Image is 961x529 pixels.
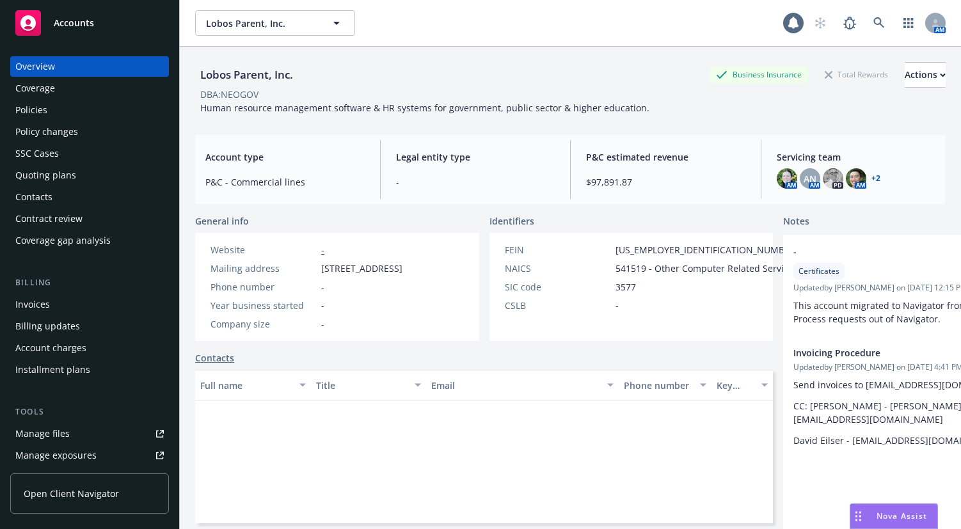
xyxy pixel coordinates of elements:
[210,243,316,257] div: Website
[489,214,534,228] span: Identifiers
[396,150,555,164] span: Legal entity type
[850,504,866,528] div: Drag to move
[15,143,59,164] div: SSC Cases
[205,175,365,189] span: P&C - Commercial lines
[426,370,619,400] button: Email
[321,280,324,294] span: -
[15,359,90,380] div: Installment plans
[210,280,316,294] div: Phone number
[10,445,169,466] a: Manage exposures
[586,175,745,189] span: $97,891.87
[15,100,47,120] div: Policies
[866,10,892,36] a: Search
[15,338,86,358] div: Account charges
[15,445,97,466] div: Manage exposures
[431,379,600,392] div: Email
[321,299,324,312] span: -
[10,56,169,77] a: Overview
[15,78,55,99] div: Coverage
[24,487,119,500] span: Open Client Navigator
[896,10,921,36] a: Switch app
[10,122,169,142] a: Policy changes
[15,122,78,142] div: Policy changes
[316,379,408,392] div: Title
[195,370,311,400] button: Full name
[10,187,169,207] a: Contacts
[321,317,324,331] span: -
[210,299,316,312] div: Year business started
[15,187,52,207] div: Contacts
[206,17,317,30] span: Lobos Parent, Inc.
[905,63,946,87] div: Actions
[200,102,649,114] span: Human resource management software & HR systems for government, public sector & higher education.
[15,423,70,444] div: Manage files
[905,62,946,88] button: Actions
[321,262,402,275] span: [STREET_ADDRESS]
[10,406,169,418] div: Tools
[396,175,555,189] span: -
[804,172,816,186] span: AN
[616,280,636,294] span: 3577
[15,56,55,77] div: Overview
[200,379,292,392] div: Full name
[807,10,833,36] a: Start snowing
[586,150,745,164] span: P&C estimated revenue
[710,67,808,83] div: Business Insurance
[10,78,169,99] a: Coverage
[10,230,169,251] a: Coverage gap analysis
[195,351,234,365] a: Contacts
[717,379,754,392] div: Key contact
[321,244,324,256] a: -
[10,294,169,315] a: Invoices
[777,168,797,189] img: photo
[10,359,169,380] a: Installment plans
[54,18,94,28] span: Accounts
[15,294,50,315] div: Invoices
[10,100,169,120] a: Policies
[616,243,798,257] span: [US_EMPLOYER_IDENTIFICATION_NUMBER]
[10,5,169,41] a: Accounts
[311,370,427,400] button: Title
[505,243,610,257] div: FEIN
[619,370,711,400] button: Phone number
[837,10,862,36] a: Report a Bug
[10,143,169,164] a: SSC Cases
[624,379,692,392] div: Phone number
[10,165,169,186] a: Quoting plans
[200,88,258,101] div: DBA: NEOGOV
[10,316,169,336] a: Billing updates
[505,280,610,294] div: SIC code
[823,168,843,189] img: photo
[210,262,316,275] div: Mailing address
[798,265,839,277] span: Certificates
[10,276,169,289] div: Billing
[777,150,936,164] span: Servicing team
[15,165,76,186] div: Quoting plans
[15,230,111,251] div: Coverage gap analysis
[205,150,365,164] span: Account type
[711,370,773,400] button: Key contact
[850,503,938,529] button: Nova Assist
[505,262,610,275] div: NAICS
[195,67,298,83] div: Lobos Parent, Inc.
[818,67,894,83] div: Total Rewards
[15,209,83,229] div: Contract review
[846,168,866,189] img: photo
[210,317,316,331] div: Company size
[10,209,169,229] a: Contract review
[10,423,169,444] a: Manage files
[195,214,249,228] span: General info
[505,299,610,312] div: CSLB
[877,510,927,521] span: Nova Assist
[616,262,798,275] span: 541519 - Other Computer Related Services
[195,10,355,36] button: Lobos Parent, Inc.
[15,316,80,336] div: Billing updates
[10,338,169,358] a: Account charges
[871,175,880,182] a: +2
[783,214,809,230] span: Notes
[616,299,619,312] span: -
